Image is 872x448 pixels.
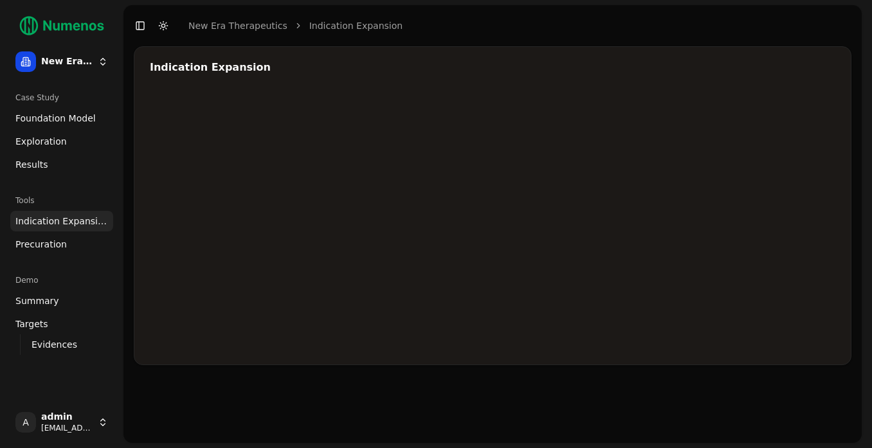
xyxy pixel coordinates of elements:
div: Tools [10,190,113,211]
span: Targets [15,318,48,330]
a: New Era Therapeutics [188,19,287,32]
button: Toggle Dark Mode [154,17,172,35]
div: Case Study [10,87,113,108]
button: New Era Therapeutics [10,46,113,77]
span: [EMAIL_ADDRESS] [41,423,93,433]
span: New Era Therapeutics [41,56,93,67]
a: Foundation Model [10,108,113,129]
span: Evidences [32,338,77,351]
a: Results [10,154,113,175]
span: A [15,412,36,433]
span: admin [41,411,93,423]
a: Precuration [10,234,113,255]
div: Demo [10,270,113,291]
span: Exploration [15,135,67,148]
span: Results [15,158,48,171]
button: Toggle Sidebar [131,17,149,35]
nav: breadcrumb [188,19,403,32]
a: Summary [10,291,113,311]
button: Aadmin[EMAIL_ADDRESS] [10,407,113,438]
span: Precuration [15,238,67,251]
a: Indication Expansion [10,211,113,231]
a: Evidences [26,336,98,354]
img: Numenos [10,10,113,41]
span: Foundation Model [15,112,96,125]
a: Exploration [10,131,113,152]
span: Summary [15,294,59,307]
a: Targets [10,314,113,334]
a: Indication Expansion [309,19,403,32]
span: Indication Expansion [15,215,108,228]
div: Indication Expansion [150,62,835,73]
